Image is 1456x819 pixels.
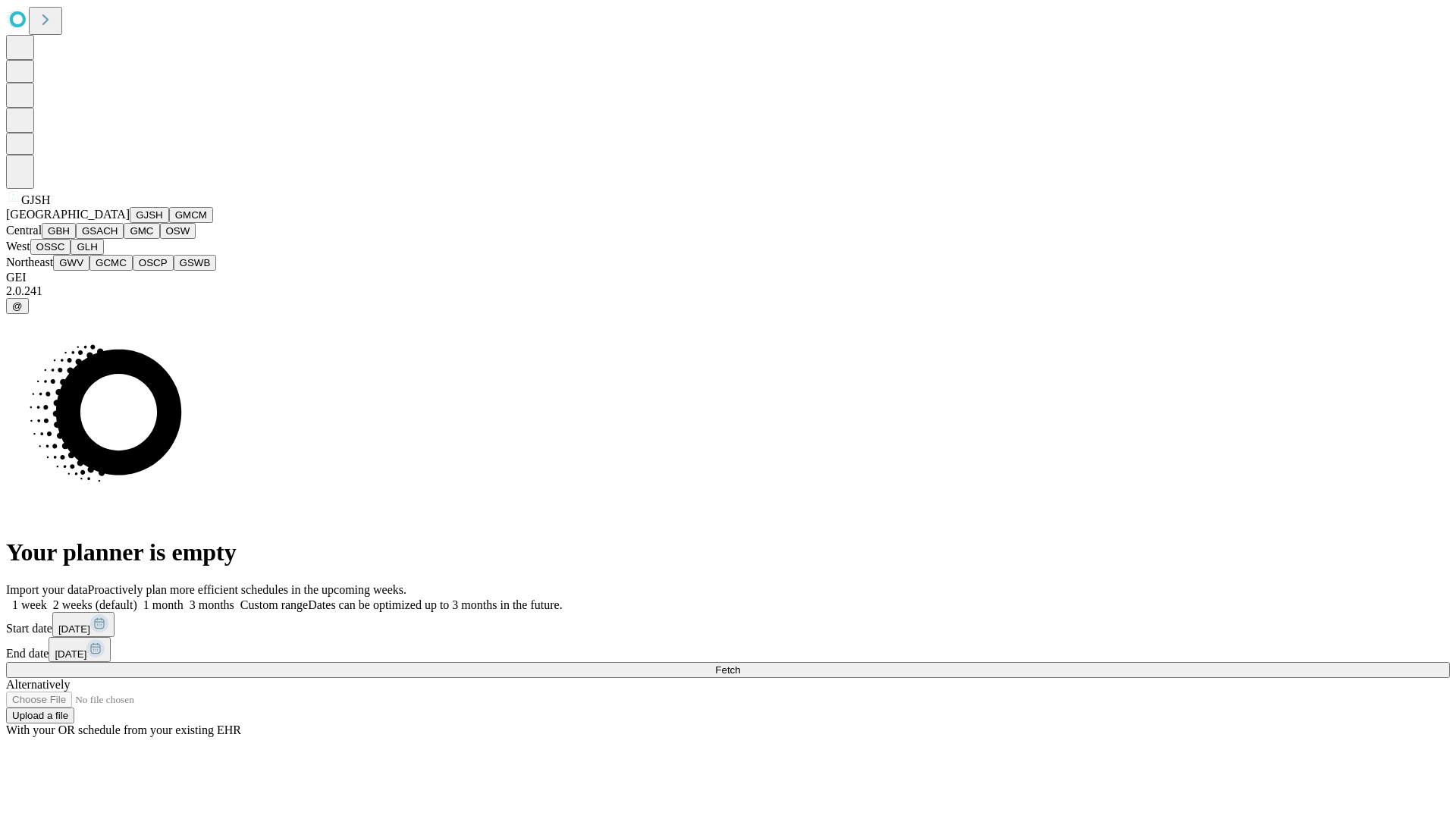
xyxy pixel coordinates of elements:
[76,223,124,239] button: GSACH
[143,598,184,611] span: 1 month
[124,223,159,239] button: GMC
[190,598,234,611] span: 3 months
[308,598,562,611] span: Dates can be optimized up to 3 months in the future.
[42,223,76,239] button: GBH
[88,583,406,596] span: Proactively plan more efficient schedules in the upcoming weeks.
[21,193,50,206] span: GJSH
[6,538,1450,566] h1: Your planner is empty
[169,207,213,223] button: GMCM
[6,240,30,253] span: West
[6,708,74,723] button: Upload a file
[12,300,23,312] span: @
[89,255,133,271] button: GCMC
[240,598,308,611] span: Custom range
[6,256,53,268] span: Northeast
[6,224,42,237] span: Central
[6,637,1450,662] div: End date
[58,623,90,635] span: [DATE]
[55,648,86,660] span: [DATE]
[71,239,103,255] button: GLH
[6,662,1450,678] button: Fetch
[715,664,740,676] span: Fetch
[6,284,1450,298] div: 2.0.241
[6,723,241,736] span: With your OR schedule from your existing EHR
[6,208,130,221] span: [GEOGRAPHIC_DATA]
[30,239,71,255] button: OSSC
[52,612,115,637] button: [DATE]
[6,583,88,596] span: Import your data
[130,207,169,223] button: GJSH
[174,255,217,271] button: GSWB
[49,637,111,662] button: [DATE]
[133,255,174,271] button: OSCP
[6,678,70,691] span: Alternatively
[53,598,137,611] span: 2 weeks (default)
[160,223,196,239] button: OSW
[53,255,89,271] button: GWV
[6,271,1450,284] div: GEI
[12,598,47,611] span: 1 week
[6,298,29,314] button: @
[6,612,1450,637] div: Start date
